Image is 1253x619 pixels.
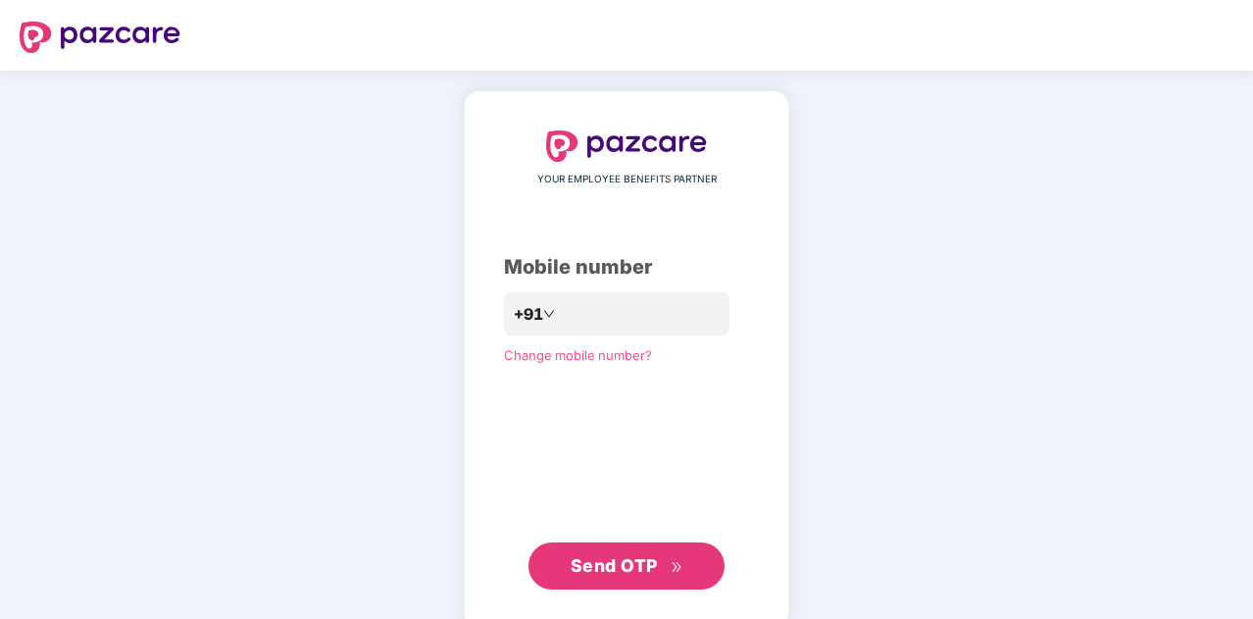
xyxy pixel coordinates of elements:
div: Mobile number [504,252,749,283]
span: +91 [514,302,543,327]
span: double-right [671,561,683,574]
img: logo [546,130,707,162]
img: logo [20,22,180,53]
span: down [543,308,555,320]
span: YOUR EMPLOYEE BENEFITS PARTNER [537,172,717,187]
span: Send OTP [571,555,658,576]
button: Send OTPdouble-right [528,542,725,590]
a: Change mobile number? [504,347,652,363]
